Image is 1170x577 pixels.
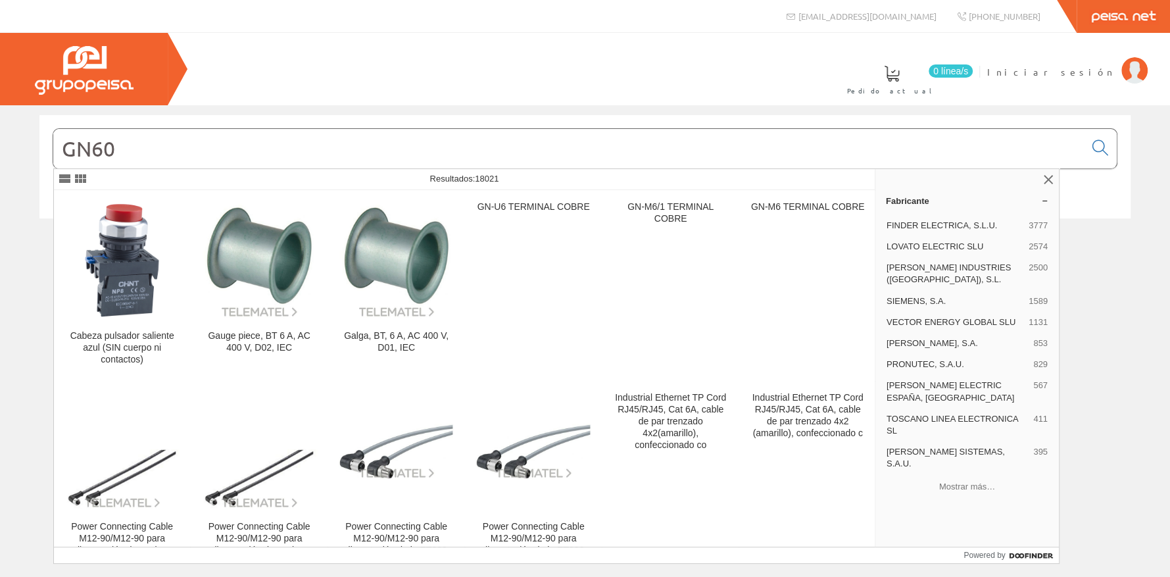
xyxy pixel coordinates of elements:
[847,84,937,97] span: Pedido actual
[328,191,464,381] a: Galga, BT, 6 A, AC 400 V, D01, IEC Galga, BT, 6 A, AC 400 V, D01, IEC
[875,190,1059,211] a: Fabricante
[963,549,1005,561] span: Powered by
[64,394,180,509] img: Power Connecting Cable M12-90/M12-90 para alimentación de equipos terminales/componentes de red, cab
[475,424,591,480] img: Power Connecting Cable M12-90/M12-90 para alimentación de la ET200, cable preconfeccionado con macho
[887,316,1023,328] span: VECTOR ENERGY GLOBAL SLU
[929,64,973,78] span: 0 línea/s
[963,547,1059,563] a: Powered by
[798,11,937,22] span: [EMAIL_ADDRESS][DOMAIN_NAME]
[35,46,134,95] img: Grupo Peisa
[53,129,1085,168] input: Buscar...
[1029,220,1048,232] span: 3777
[887,241,1023,253] span: LOVATO ELECTRIC SLU
[969,11,1040,22] span: [PHONE_NUMBER]
[750,392,865,439] div: Industrial Ethernet TP Cord RJ45/RJ45, Cat 6A, cable de par trenzado 4x2 (amarillo), confeccionado c
[613,392,728,451] div: Industrial Ethernet TP Cord RJ45/RJ45, Cat 6A, cable de par trenzado 4x2(amarillo), confeccionado co
[887,359,1028,370] span: PRONUTEC, S.A.U.
[191,191,327,381] a: Gauge piece, BT 6 A, AC 400 V, D02, IEC Gauge piece, BT 6 A, AC 400 V, D02, IEC
[339,330,454,354] div: Galga, BT, 6 A, AC 400 V, D01, IEC
[201,394,316,509] img: Power Connecting Cable M12-90/M12-90 para alimentación de equipos terminales/componentes de red, cab
[201,203,316,318] img: Gauge piece, BT 6 A, AC 400 V, D02, IEC
[339,424,454,480] img: Power Connecting Cable M12-90/M12-90 para alimentación de la ET200, cable preconfeccionado con macho
[429,174,499,184] span: Resultados:
[1033,380,1048,403] span: 567
[887,380,1028,403] span: [PERSON_NAME] ELECTRIC ESPAÑA, [GEOGRAPHIC_DATA]
[887,220,1023,232] span: FINDER ELECTRICA, S.L.U.
[1029,295,1048,307] span: 1589
[750,201,865,213] div: GN-M6 TERMINAL COBRE
[39,235,1131,246] div: © Grupo Peisa
[887,413,1028,437] span: TOSCANO LINEA ELECTRONICA SL
[201,330,316,354] div: Gauge piece, BT 6 A, AC 400 V, D02, IEC
[1029,241,1048,253] span: 2574
[887,338,1028,349] span: [PERSON_NAME], S.A.
[1029,316,1048,328] span: 1131
[739,191,875,381] a: GN-M6 TERMINAL COBRE
[1029,262,1048,286] span: 2500
[1033,446,1048,470] span: 395
[54,191,190,381] a: Cabeza pulsador saliente azul (SIN cuerpo ni contactos) Cabeza pulsador saliente azul (SIN cuerpo...
[1033,359,1048,370] span: 829
[887,446,1028,470] span: [PERSON_NAME] SISTEMAS, S.A.U.
[887,262,1023,286] span: [PERSON_NAME] INDUSTRIES ([GEOGRAPHIC_DATA]), S.L.
[887,295,1023,307] span: SIEMENS, S.A.
[465,191,602,381] a: GN-U6 TERMINAL COBRE
[64,330,180,366] div: Cabeza pulsador saliente azul (SIN cuerpo ni contactos)
[475,201,591,213] div: GN-U6 TERMINAL COBRE
[1033,338,1048,349] span: 853
[987,65,1115,78] span: Iniciar sesión
[475,174,499,184] span: 18021
[602,191,739,381] a: GN-M6/1 TERMINAL COBRE
[339,203,454,318] img: Galga, BT, 6 A, AC 400 V, D01, IEC
[1033,413,1048,437] span: 411
[987,55,1148,67] a: Iniciar sesión
[84,201,160,320] img: Cabeza pulsador saliente azul (SIN cuerpo ni contactos)
[881,476,1054,498] button: Mostrar más…
[613,201,728,225] div: GN-M6/1 TERMINAL COBRE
